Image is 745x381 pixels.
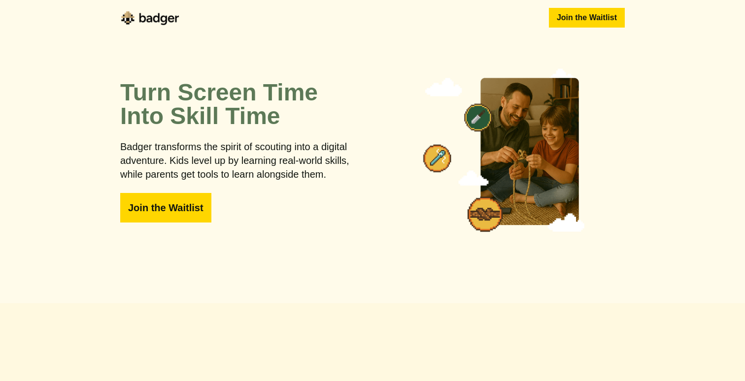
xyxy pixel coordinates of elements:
p: Badger transforms the spirit of scouting into a digital adventure. Kids level up by learning real... [120,140,365,181]
button: Join the Waitlist [549,8,625,28]
h1: Turn Screen Time Into Skill Time [120,81,365,128]
img: Badger logo [120,10,179,26]
button: Join the Waitlist [120,193,211,222]
img: Digital badges for kids skills [414,63,591,240]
